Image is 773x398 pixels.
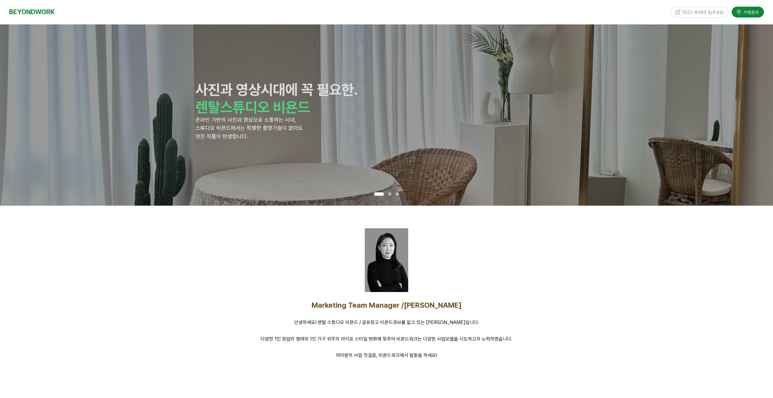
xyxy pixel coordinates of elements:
span: 멋진 작품이 탄생합니다. [195,133,248,140]
p: 안녕하세요! 렌탈 스튜디오 비욘드 / 공유창고 비욘드큐브를 맡고 있는 [PERSON_NAME]입니다. [198,318,575,326]
strong: 사진과 영상시대에 꼭 필요한. [195,81,358,98]
span: 가맹문의 [742,8,759,14]
span: Marketing Team Manager /[PERSON_NAME] [312,301,462,310]
p: 여러분의 사업 첫걸음, 비욘드워크에서 발돋움 하세요! [198,343,575,359]
span: 온라인 기반의 사진과 영상으로 소통하는 시대, [195,117,296,123]
a: BEYONDWORK [9,6,55,18]
p: 다양한 1인 창업의 형태와 1인 가구 위주의 라이프 스타일 변화에 맞추어 비욘드워크는 다양한 사업모델을 시도하고자 노력하였습니다. [198,335,575,343]
a: 가맹문의 [732,6,764,17]
span: 스튜디오 비욘드에서는 특별한 촬영기술이 없어도 [195,125,303,131]
strong: 렌탈스튜디오 비욘드 [195,98,310,116]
